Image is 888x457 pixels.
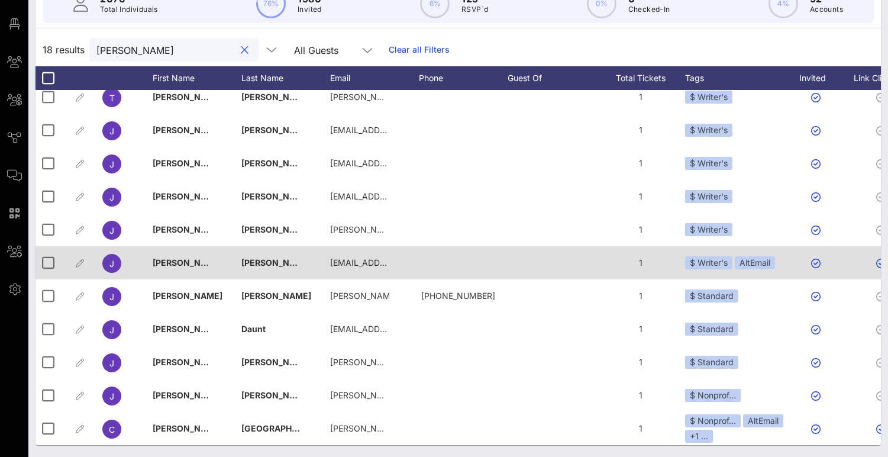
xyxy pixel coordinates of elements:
[628,4,670,15] p: Checked-In
[109,192,114,202] span: J
[109,159,114,169] span: J
[241,92,311,102] span: [PERSON_NAME]
[109,325,114,335] span: J
[596,213,685,246] div: 1
[685,66,786,90] div: Tags
[153,258,222,268] span: [PERSON_NAME]
[786,66,851,90] div: Invited
[153,125,222,135] span: [PERSON_NAME]
[109,93,115,103] span: T
[596,346,685,379] div: 1
[330,125,473,135] span: [EMAIL_ADDRESS][DOMAIN_NAME]
[153,191,222,201] span: [PERSON_NAME]
[241,66,330,90] div: Last Name
[153,66,241,90] div: First Name
[241,324,266,334] span: Daunt
[330,224,677,234] span: [PERSON_NAME][EMAIL_ADDRESS][PERSON_NAME][PERSON_NAME][DOMAIN_NAME]
[330,357,609,367] span: [PERSON_NAME][EMAIL_ADDRESS][PERSON_NAME][DOMAIN_NAME]
[241,125,311,135] span: [PERSON_NAME]
[685,414,741,427] div: $ Nonprof…
[294,45,338,56] div: All Guests
[743,414,783,427] div: AltEmail
[241,224,311,234] span: [PERSON_NAME]
[330,258,473,268] span: [EMAIL_ADDRESS][DOMAIN_NAME]
[43,43,85,57] span: 18 results
[153,390,222,400] span: [PERSON_NAME]
[421,291,495,301] span: +18025789621
[241,258,311,268] span: [PERSON_NAME]
[287,38,382,62] div: All Guests
[241,390,311,400] span: [PERSON_NAME]
[153,291,222,301] span: [PERSON_NAME]
[596,66,685,90] div: Total Tickets
[241,44,248,56] button: clear icon
[685,389,741,402] div: $ Nonprof…
[153,224,222,234] span: [PERSON_NAME]
[100,4,158,15] p: Total Individuals
[330,92,609,102] span: [PERSON_NAME][EMAIL_ADDRESS][PERSON_NAME][DOMAIN_NAME]
[241,291,311,301] span: [PERSON_NAME]
[109,126,114,136] span: J
[596,246,685,279] div: 1
[596,279,685,313] div: 1
[330,66,419,90] div: Email
[298,4,322,15] p: Invited
[241,357,311,367] span: [PERSON_NAME]
[508,66,596,90] div: Guest Of
[330,191,473,201] span: [EMAIL_ADDRESS][DOMAIN_NAME]
[685,289,738,302] div: $ Standard
[109,226,114,236] span: J
[330,390,541,400] span: [PERSON_NAME][EMAIL_ADDRESS][DOMAIN_NAME]
[596,313,685,346] div: 1
[685,323,738,336] div: $ Standard
[109,292,114,302] span: J
[153,324,222,334] span: [PERSON_NAME]
[685,91,732,104] div: $ Writer's
[419,66,508,90] div: Phone
[109,424,115,435] span: C
[685,124,732,137] div: $ Writer's
[685,356,738,369] div: $ Standard
[330,423,609,433] span: [PERSON_NAME][EMAIL_ADDRESS][PERSON_NAME][DOMAIN_NAME]
[241,158,311,168] span: [PERSON_NAME]
[685,223,732,236] div: $ Writer's
[330,324,473,334] span: [EMAIL_ADDRESS][DOMAIN_NAME]
[389,43,450,56] a: Clear all Filters
[810,4,843,15] p: Accounts
[153,158,222,168] span: [PERSON_NAME]
[735,256,775,269] div: AltEmail
[596,81,685,114] div: 1
[685,157,732,170] div: $ Writer's
[596,147,685,180] div: 1
[461,4,488,15] p: RSVP`d
[330,279,389,313] p: [PERSON_NAME]@mmq…
[241,423,328,433] span: [GEOGRAPHIC_DATA]
[685,430,713,443] div: +1 ...
[685,256,732,269] div: $ Writer's
[153,357,222,367] span: [PERSON_NAME]
[153,92,222,102] span: [PERSON_NAME]
[109,391,114,401] span: J
[109,259,114,269] span: J
[109,358,114,368] span: J
[596,180,685,213] div: 1
[596,114,685,147] div: 1
[596,379,685,412] div: 1
[596,412,685,445] div: 1
[153,423,222,433] span: [PERSON_NAME]
[241,191,311,201] span: [PERSON_NAME]
[330,158,473,168] span: [EMAIL_ADDRESS][DOMAIN_NAME]
[685,190,732,203] div: $ Writer's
